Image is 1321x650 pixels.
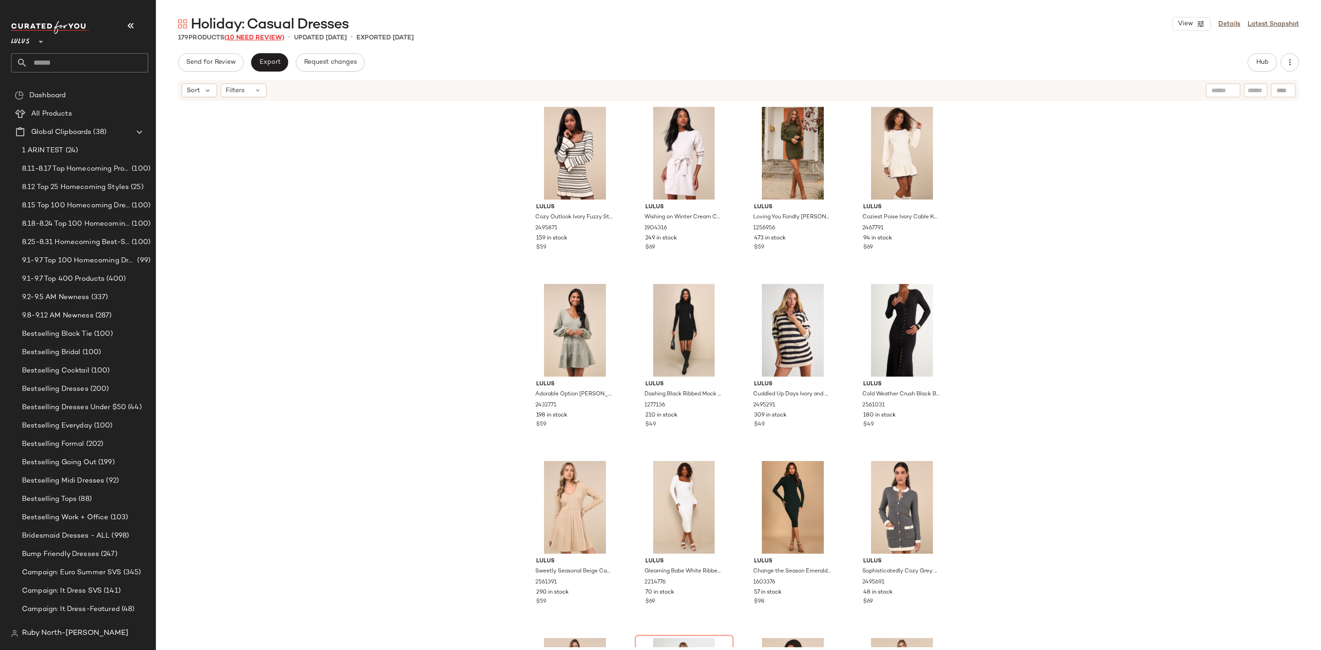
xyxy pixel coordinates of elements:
[187,86,200,95] span: Sort
[304,59,357,66] span: Request changes
[130,237,150,248] span: (100)
[22,347,81,358] span: Bestselling Bridal
[862,567,940,576] span: Sophisticatedly Cozy Grey and Ivory Button-Up Sweater Mini Dress
[536,203,614,211] span: Lulus
[178,33,284,43] div: Products
[754,234,786,243] span: 473 in stock
[91,127,106,138] span: (38)
[102,586,121,596] span: (141)
[644,578,666,587] span: 2214776
[862,213,940,222] span: Coziest Poise Ivory Cable Knit Long Sleeve Sweater Mini Dress
[536,234,567,243] span: 159 in stock
[529,284,621,377] img: 11891041_2432771.jpg
[22,421,92,431] span: Bestselling Everyday
[259,59,280,66] span: Export
[22,164,130,174] span: 8.11-8.17 Top Homecoming Product
[645,421,656,429] span: $49
[224,34,284,41] span: (10 Need Review)
[645,589,674,597] span: 70 in stock
[114,622,129,633] span: (52)
[1256,59,1269,66] span: Hub
[1177,20,1193,28] span: View
[863,234,892,243] span: 94 in stock
[536,380,614,389] span: Lulus
[862,390,940,399] span: Cold Weather Crush Black Button-Up Sweater Midi Dress
[529,107,621,200] img: 12148261_2495871.jpg
[644,401,665,410] span: 1277136
[645,244,655,252] span: $69
[126,402,142,413] span: (44)
[77,494,92,505] span: (88)
[22,384,89,394] span: Bestselling Dresses
[31,109,72,119] span: All Products
[754,244,764,252] span: $59
[862,578,884,587] span: 2495691
[226,86,244,95] span: Filters
[84,439,104,450] span: (202)
[22,402,126,413] span: Bestselling Dresses Under $50
[644,224,667,233] span: 1904316
[753,567,831,576] span: Change the Season Emerald Green Ribbed Turtleneck Sweater Dress
[81,347,101,358] span: (100)
[644,567,722,576] span: Gleaming Babe White Ribbed Knit Pearl Midi Sweater Dress
[22,549,99,560] span: Bump Friendly Dresses
[11,21,89,34] img: cfy_white_logo.C9jOOHJF.svg
[754,203,832,211] span: Lulus
[863,589,893,597] span: 48 in stock
[22,457,96,468] span: Bestselling Going Out
[862,401,885,410] span: 2561031
[92,421,113,431] span: (100)
[22,182,129,193] span: 8.12 Top 25 Homecoming Styles
[22,531,110,541] span: Bridesmaid Dresses - ALL
[644,213,722,222] span: Wishing on Winter Cream Cable Knit Mini Sweater Dress
[638,107,730,200] img: 11771001_1904316.jpg
[22,604,120,615] span: Campaign: It Dress-Featured
[747,461,839,554] img: 7985141_1603376.jpg
[89,384,109,394] span: (200)
[753,213,831,222] span: Loving You Fondly [PERSON_NAME] Ribbed Knit Sweater Dress
[863,203,941,211] span: Lulus
[129,182,144,193] span: (25)
[753,390,831,399] span: Cuddled Up Days Ivory and Navy Striped Hooded Mini Sweater Dress
[638,461,730,554] img: 10993401_2214776.jpg
[754,421,765,429] span: $49
[536,244,546,252] span: $59
[135,256,150,266] span: (99)
[92,329,113,339] span: (100)
[536,411,567,420] span: 198 in stock
[130,164,150,174] span: (100)
[22,292,89,303] span: 9.2-9.5 AM Newness
[638,284,730,377] img: 11070981_1277136.jpg
[122,567,141,578] span: (345)
[89,366,110,376] span: (100)
[22,439,84,450] span: Bestselling Formal
[105,274,126,284] span: (400)
[22,256,135,266] span: 9.1-9.7 Top 100 Homecoming Dresses
[356,33,414,43] p: Exported [DATE]
[754,557,832,566] span: Lulus
[350,32,353,43] span: •
[536,557,614,566] span: Lulus
[863,380,941,389] span: Lulus
[22,237,130,248] span: 8.25-8.31 Homecoming Best-Sellers
[120,604,135,615] span: (48)
[109,512,128,523] span: (103)
[535,578,557,587] span: 2561391
[644,390,722,399] span: Dashing Black Ribbed Mock Neck Long Sleeve Bodycon Mini Dress
[96,457,115,468] span: (199)
[856,461,948,554] img: 12148161_2495691.jpg
[754,589,782,597] span: 57 in stock
[89,292,108,303] span: (337)
[535,224,557,233] span: 2495871
[22,512,109,523] span: Bestselling Work + Office
[22,200,130,211] span: 8.15 Top 100 Homecoming Dresses
[31,127,91,138] span: Global Clipboards
[64,145,78,156] span: (24)
[178,19,187,28] img: svg%3e
[15,91,24,100] img: svg%3e
[22,567,122,578] span: Campaign: Euro Summer SVS
[186,59,236,66] span: Send for Review
[753,224,775,233] span: 1256956
[856,284,948,377] img: 2561031_2_01_hero_Retakes_2025-08-20.jpg
[22,622,114,633] span: Campaign: La Boheme SVS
